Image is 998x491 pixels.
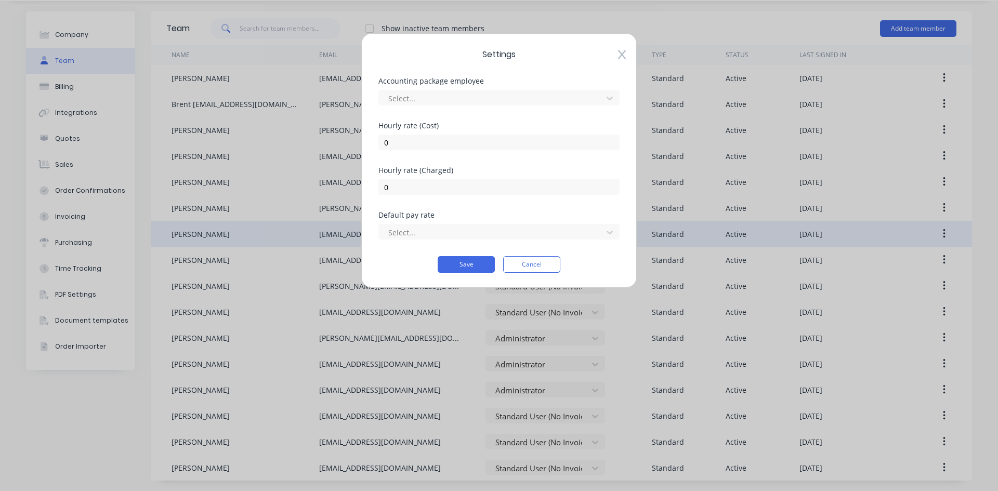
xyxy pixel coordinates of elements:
div: Accounting package employee [378,77,620,85]
div: Hourly rate (Charged) [378,167,620,174]
button: Cancel [503,256,560,273]
button: Save [438,256,495,273]
input: $0 [378,179,620,195]
input: $0 [378,135,620,150]
div: Hourly rate (Cost) [378,122,620,129]
span: Settings [378,48,620,61]
div: Default pay rate [378,211,620,219]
